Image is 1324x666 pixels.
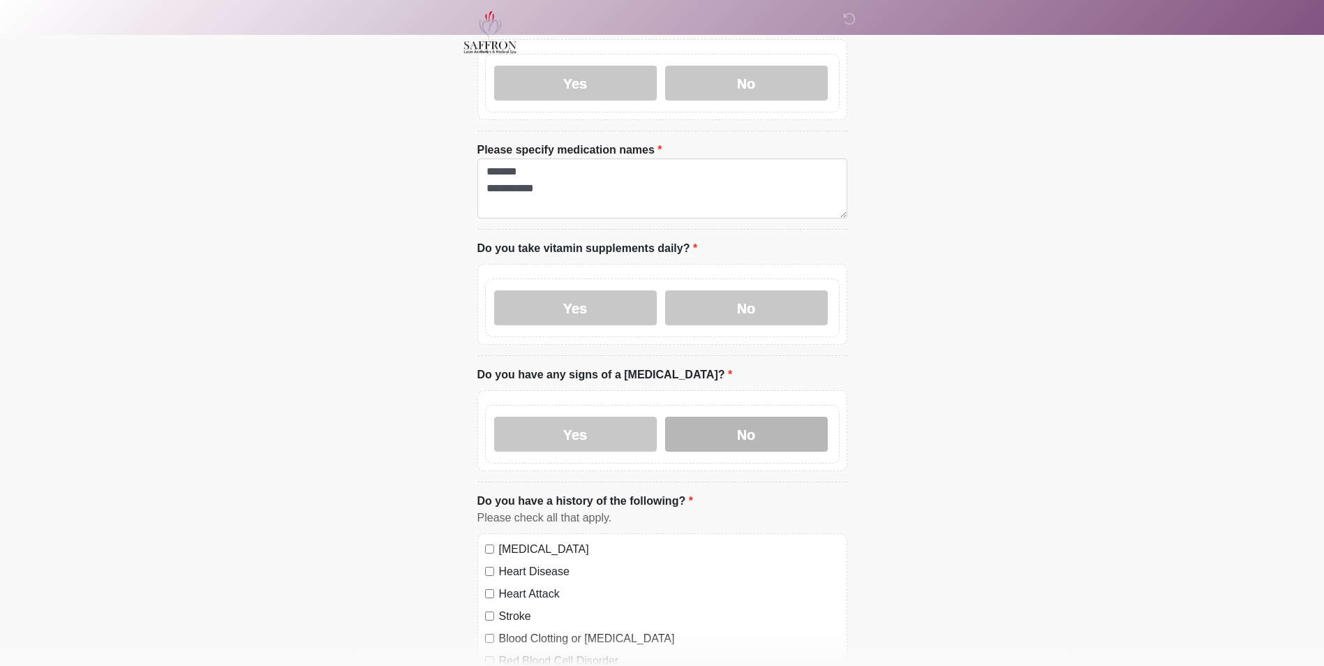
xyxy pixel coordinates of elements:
[499,541,840,558] label: [MEDICAL_DATA]
[494,66,657,101] label: Yes
[665,66,828,101] label: No
[477,367,733,383] label: Do you have any signs of a [MEDICAL_DATA]?
[485,545,494,554] input: [MEDICAL_DATA]
[463,10,518,54] img: Saffron Laser Aesthetics and Medical Spa Logo
[665,417,828,452] label: No
[485,612,494,621] input: Stroke
[499,630,840,647] label: Blood Clotting or [MEDICAL_DATA]
[485,656,494,665] input: Red Blood Cell Disorder
[665,290,828,325] label: No
[494,417,657,452] label: Yes
[499,563,840,580] label: Heart Disease
[485,589,494,598] input: Heart Attack
[494,290,657,325] label: Yes
[499,586,840,602] label: Heart Attack
[485,567,494,576] input: Heart Disease
[477,240,698,257] label: Do you take vitamin supplements daily?
[499,608,840,625] label: Stroke
[477,510,847,526] div: Please check all that apply.
[477,142,662,158] label: Please specify medication names
[485,634,494,643] input: Blood Clotting or [MEDICAL_DATA]
[477,493,693,510] label: Do you have a history of the following?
